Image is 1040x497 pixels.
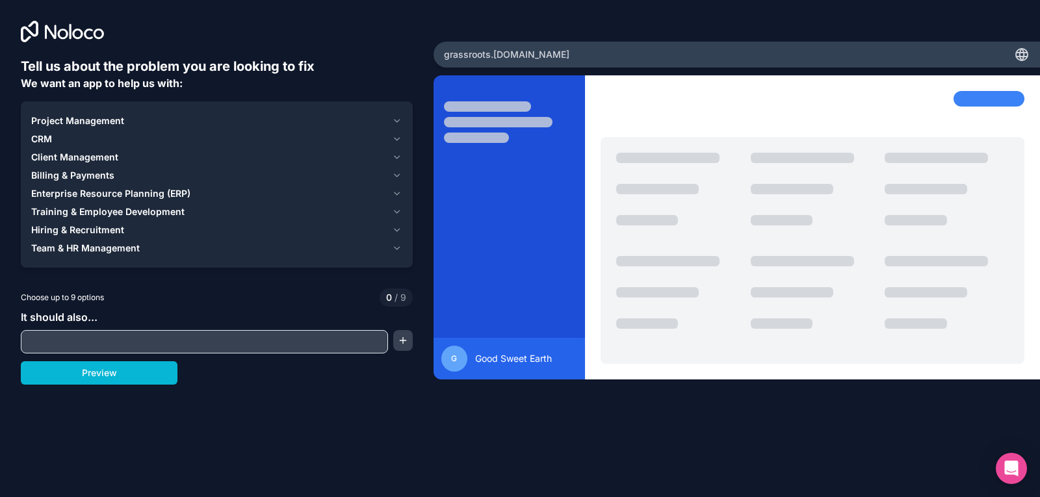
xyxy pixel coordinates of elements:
span: 9 [392,291,406,304]
button: Project Management [31,112,402,130]
span: We want an app to help us with: [21,77,183,90]
span: G [451,353,457,364]
span: Hiring & Recruitment [31,223,124,236]
h6: Tell us about the problem you are looking to fix [21,57,413,75]
span: Team & HR Management [31,242,140,255]
div: Open Intercom Messenger [996,453,1027,484]
button: Hiring & Recruitment [31,221,402,239]
span: grassroots .[DOMAIN_NAME] [444,48,569,61]
button: Billing & Payments [31,166,402,185]
button: Team & HR Management [31,239,402,257]
span: Training & Employee Development [31,205,185,218]
button: Client Management [31,148,402,166]
span: 0 [386,291,392,304]
span: Choose up to 9 options [21,292,104,303]
span: Good Sweet Earth [475,352,552,365]
span: It should also... [21,311,97,324]
span: Client Management [31,151,118,164]
span: Enterprise Resource Planning (ERP) [31,187,190,200]
span: / [395,292,398,303]
span: CRM [31,133,52,146]
button: Training & Employee Development [31,203,402,221]
span: Billing & Payments [31,169,114,182]
button: Preview [21,361,177,385]
button: CRM [31,130,402,148]
button: Enterprise Resource Planning (ERP) [31,185,402,203]
span: Project Management [31,114,124,127]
